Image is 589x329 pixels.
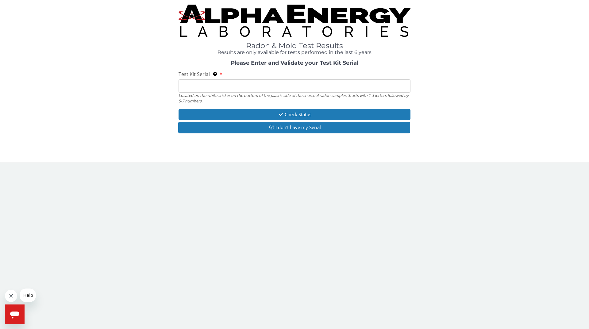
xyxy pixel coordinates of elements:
[179,5,410,37] img: TightCrop.jpg
[5,290,17,302] iframe: Close message
[179,93,410,104] div: Located on the white sticker on the bottom of the plastic side of the charcoal radon sampler. Sta...
[20,289,36,302] iframe: Message from company
[179,71,210,78] span: Test Kit Serial
[178,122,410,133] button: I don't have my Serial
[5,304,25,324] iframe: Button to launch messaging window
[179,50,410,55] h4: Results are only available for tests performed in the last 6 years
[231,59,358,66] strong: Please Enter and Validate your Test Kit Serial
[179,109,410,120] button: Check Status
[179,42,410,50] h1: Radon & Mold Test Results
